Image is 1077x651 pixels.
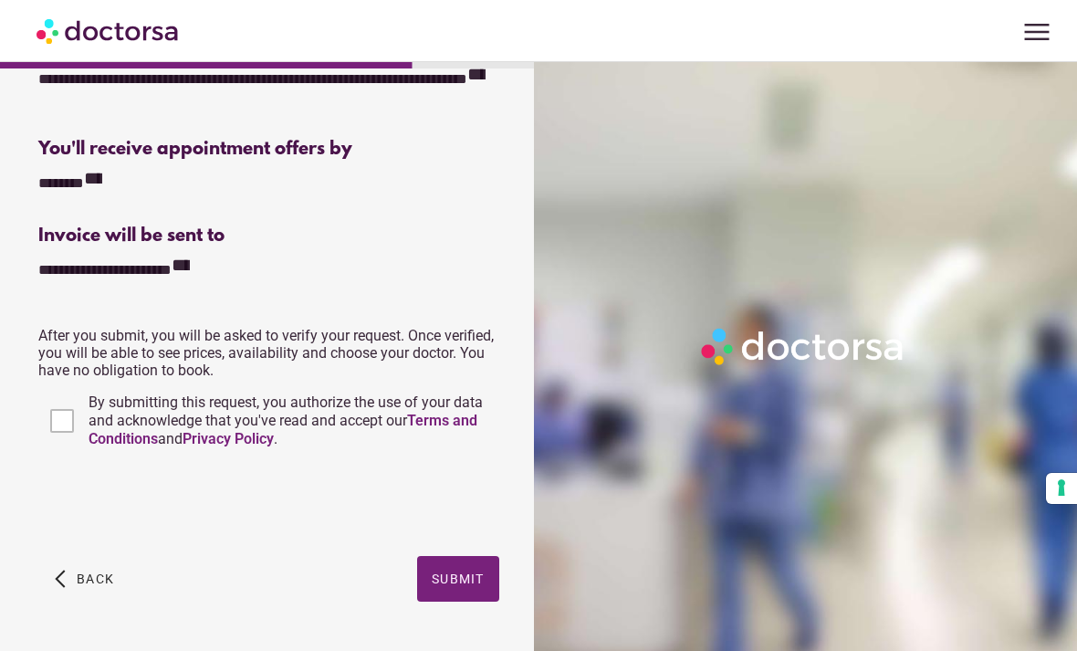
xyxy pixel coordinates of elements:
[1046,473,1077,504] button: Your consent preferences for tracking technologies
[37,10,181,51] img: Doctorsa.com
[38,139,498,160] div: You'll receive appointment offers by
[38,467,316,538] iframe: reCAPTCHA
[38,226,498,247] div: Invoice will be sent to
[417,556,499,602] button: Submit
[89,412,477,447] a: Terms and Conditions
[432,572,485,586] span: Submit
[183,430,274,447] a: Privacy Policy
[47,556,121,602] button: arrow_back_ios Back
[77,572,114,586] span: Back
[1019,15,1054,49] span: menu
[695,322,911,371] img: Logo-Doctorsa-trans-White-partial-flat.png
[38,327,498,379] p: After you submit, you will be asked to verify your request. Once verified, you will be able to se...
[89,394,483,447] span: By submitting this request, you authorize the use of your data and acknowledge that you've read a...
